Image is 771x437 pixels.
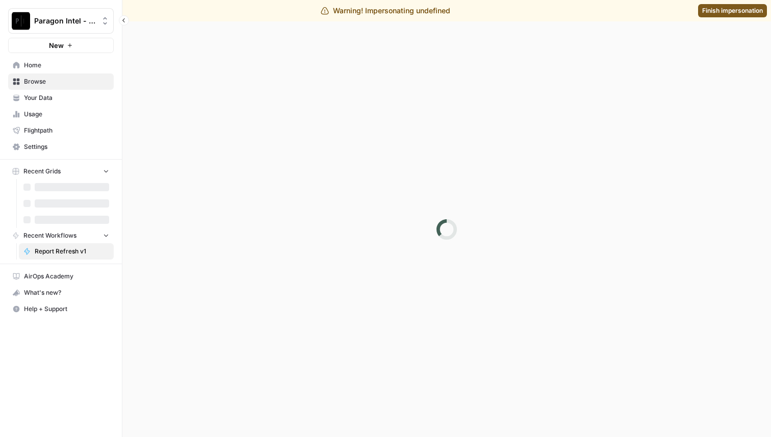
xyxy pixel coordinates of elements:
span: Recent Workflows [23,231,76,240]
span: Report Refresh v1 [35,247,109,256]
a: Your Data [8,90,114,106]
button: New [8,38,114,53]
span: Paragon Intel - Bill / Ty / [PERSON_NAME] R&D [34,16,96,26]
span: Home [24,61,109,70]
span: Flightpath [24,126,109,135]
button: Help + Support [8,301,114,317]
div: Warning! Impersonating undefined [321,6,450,16]
span: AirOps Academy [24,272,109,281]
div: What's new? [9,285,113,300]
span: Your Data [24,93,109,102]
span: Finish impersonation [702,6,763,15]
button: Recent Grids [8,164,114,179]
a: Browse [8,73,114,90]
button: Recent Workflows [8,228,114,243]
a: Flightpath [8,122,114,139]
span: Settings [24,142,109,151]
img: Paragon Intel - Bill / Ty / Colby R&D Logo [12,12,30,30]
button: Workspace: Paragon Intel - Bill / Ty / Colby R&D [8,8,114,34]
a: AirOps Academy [8,268,114,285]
a: Usage [8,106,114,122]
a: Report Refresh v1 [19,243,114,260]
span: Help + Support [24,304,109,314]
span: New [49,40,64,50]
span: Recent Grids [23,167,61,176]
a: Settings [8,139,114,155]
a: Finish impersonation [698,4,767,17]
button: What's new? [8,285,114,301]
span: Usage [24,110,109,119]
a: Home [8,57,114,73]
span: Browse [24,77,109,86]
